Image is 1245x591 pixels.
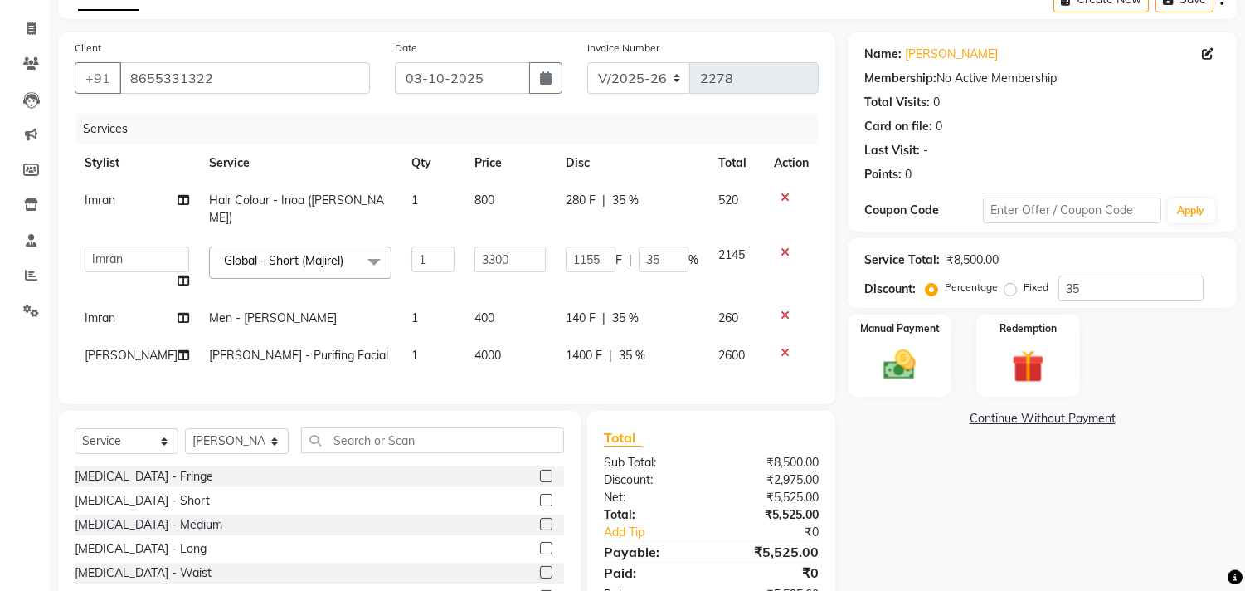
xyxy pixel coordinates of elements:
label: Invoice Number [587,41,659,56]
div: ₹8,500.00 [712,454,832,471]
span: Total [604,429,642,447]
div: Name: [864,46,902,63]
div: ₹0 [712,563,832,583]
span: 400 [474,310,494,325]
span: 280 F [566,192,596,209]
div: Services [76,114,831,144]
th: Action [764,144,819,182]
th: Service [199,144,401,182]
div: Paid: [591,563,712,583]
span: [PERSON_NAME] [85,348,178,363]
th: Disc [556,144,708,182]
div: ₹5,525.00 [712,542,832,562]
span: Imran [85,310,115,325]
span: 140 F [566,310,596,327]
div: Discount: [591,471,712,489]
div: [MEDICAL_DATA] - Fringe [75,468,213,486]
div: [MEDICAL_DATA] - Short [75,492,210,510]
div: 0 [905,166,912,183]
div: Coupon Code [864,202,983,219]
span: 800 [474,193,494,208]
span: | [629,252,632,269]
div: ₹5,525.00 [712,489,832,506]
span: F [615,252,622,269]
span: 520 [718,193,738,208]
label: Client [75,41,101,56]
th: Qty [401,144,464,182]
div: Points: [864,166,902,183]
span: 1 [411,193,418,208]
label: Date [395,41,417,56]
div: ₹2,975.00 [712,471,832,489]
span: 260 [718,310,738,325]
div: Total Visits: [864,94,930,111]
div: Service Total: [864,252,940,269]
label: Fixed [1024,280,1048,295]
input: Search by Name/Mobile/Email/Code [119,62,370,94]
span: Imran [85,193,115,208]
div: Total: [591,506,712,524]
label: Redemption [999,321,1057,336]
div: Discount: [864,281,916,298]
span: 4000 [474,348,501,363]
span: | [609,347,612,364]
a: x [343,253,351,268]
a: Continue Without Payment [851,410,1233,427]
a: [PERSON_NAME] [905,46,998,63]
span: Men - [PERSON_NAME] [209,310,337,325]
div: ₹0 [732,524,832,541]
span: Global - Short (Majirel) [224,253,343,268]
span: % [688,252,698,269]
div: No Active Membership [864,70,1220,87]
span: Hair Colour - Inoa ([PERSON_NAME]) [209,193,384,225]
img: _cash.svg [873,346,926,383]
div: Card on file: [864,118,932,135]
input: Search or Scan [301,427,564,453]
span: 2600 [718,348,745,363]
a: Add Tip [591,524,732,541]
span: 1400 F [566,347,602,364]
span: [PERSON_NAME] - Purifing Facial [209,348,388,363]
div: 0 [936,118,942,135]
div: Last Visit: [864,142,920,159]
label: Manual Payment [860,321,940,336]
th: Total [708,144,764,182]
div: [MEDICAL_DATA] - Waist [75,564,212,582]
span: 35 % [612,192,639,209]
div: Sub Total: [591,454,712,471]
span: 2145 [718,247,745,262]
label: Percentage [945,280,998,295]
span: 35 % [619,347,645,364]
th: Price [464,144,556,182]
span: 1 [411,348,418,363]
div: [MEDICAL_DATA] - Long [75,540,207,558]
span: | [602,310,605,327]
button: Apply [1168,198,1215,223]
div: 0 [933,94,940,111]
span: 35 % [612,310,639,327]
div: Payable: [591,542,712,562]
button: +91 [75,62,121,94]
input: Enter Offer / Coupon Code [983,198,1160,223]
div: ₹5,525.00 [712,506,832,524]
div: - [923,142,928,159]
th: Stylist [75,144,199,182]
span: 1 [411,310,418,325]
div: Net: [591,489,712,506]
div: Membership: [864,70,936,87]
div: ₹8,500.00 [946,252,999,269]
img: _gift.svg [1002,346,1054,387]
span: | [602,192,605,209]
div: [MEDICAL_DATA] - Medium [75,516,222,534]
